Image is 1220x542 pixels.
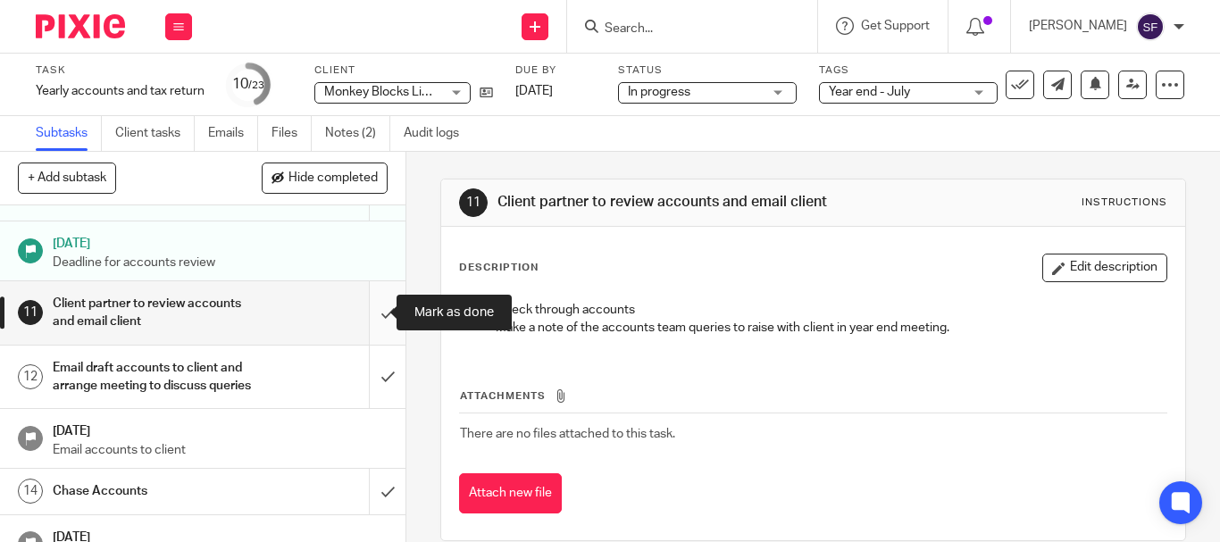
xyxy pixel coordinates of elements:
span: There are no files attached to this task. [460,428,675,440]
a: Notes (2) [325,116,390,151]
div: 10 [232,74,264,95]
span: Year end - July [829,86,910,98]
span: Hide completed [288,171,378,186]
div: 12 [18,364,43,389]
p: [PERSON_NAME] [1029,17,1127,35]
button: Edit description [1042,254,1167,282]
div: 14 [18,479,43,504]
label: Task [36,63,205,78]
label: Status [618,63,797,78]
label: Tags [819,63,998,78]
div: Yearly accounts and tax return [36,82,205,100]
button: Attach new file [459,473,562,513]
h1: Chase Accounts [53,478,252,504]
h1: [DATE] [53,230,389,253]
h1: Email draft accounts to client and arrange meeting to discuss queries [53,354,252,400]
h1: Client partner to review accounts and email client [53,290,252,336]
a: Emails [208,116,258,151]
span: In progress [628,86,690,98]
a: Client tasks [115,116,195,151]
label: Client [314,63,493,78]
h1: [DATE] [53,418,389,440]
p: Make a note of the accounts team queries to raise with client in year end meeting. [496,319,1166,337]
button: Hide completed [262,163,388,193]
div: 11 [459,188,488,217]
p: Check through accounts [496,301,1166,319]
span: Get Support [861,20,930,32]
span: [DATE] [515,85,553,97]
span: Monkey Blocks Limited [324,86,454,98]
p: Description [459,261,539,275]
a: Subtasks [36,116,102,151]
h1: Client partner to review accounts and email client [497,193,851,212]
div: Instructions [1082,196,1167,210]
input: Search [603,21,764,38]
img: svg%3E [1136,13,1165,41]
a: Audit logs [404,116,472,151]
label: Due by [515,63,596,78]
span: Attachments [460,391,546,401]
img: Pixie [36,14,125,38]
p: Deadline for accounts review [53,254,389,271]
small: /23 [248,80,264,90]
button: + Add subtask [18,163,116,193]
a: Files [272,116,312,151]
p: Email accounts to client [53,441,389,459]
div: 11 [18,300,43,325]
